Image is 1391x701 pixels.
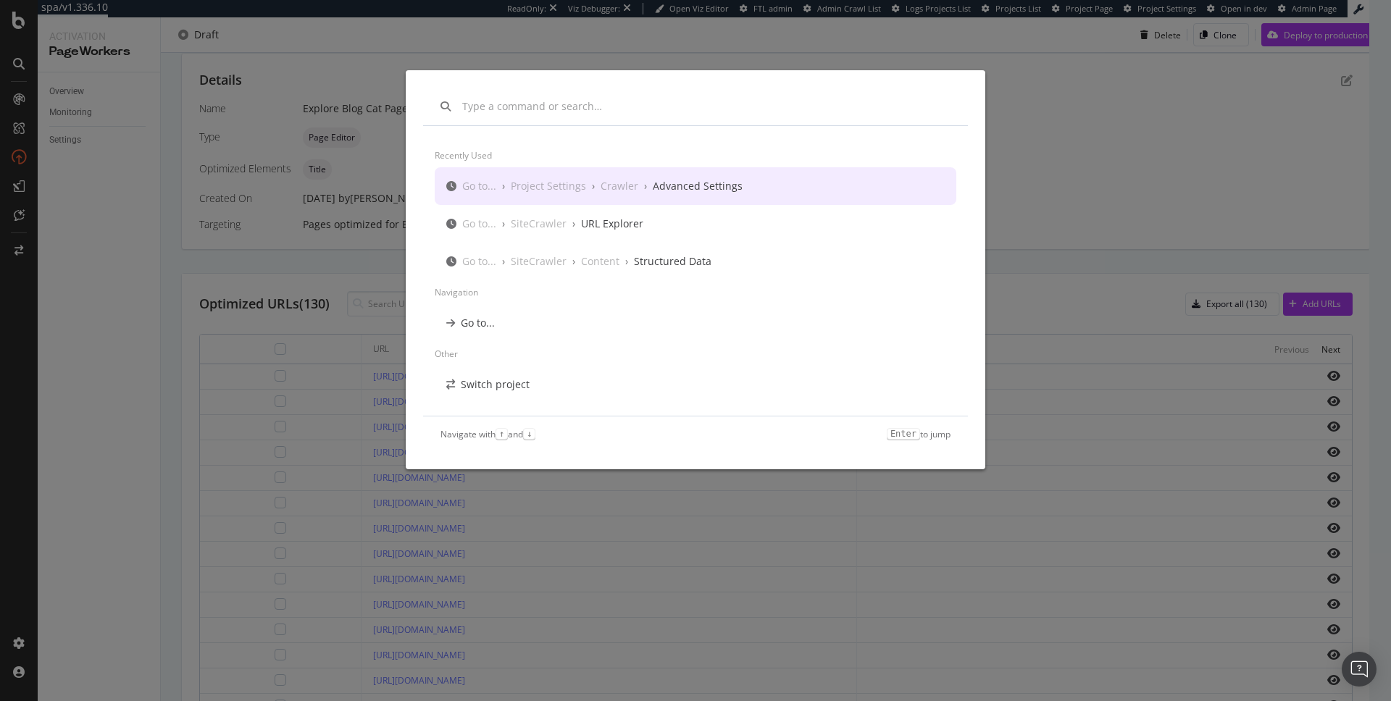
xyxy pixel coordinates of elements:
div: › [592,179,595,193]
div: Open Intercom Messenger [1342,652,1377,687]
div: Switch project [461,377,530,392]
div: › [502,217,505,231]
div: › [572,254,575,269]
div: Go to... [462,254,496,269]
div: › [625,254,628,269]
div: Go to... [462,217,496,231]
kbd: Enter [887,428,920,440]
div: SiteCrawler [511,254,567,269]
input: Type a command or search… [462,99,951,114]
div: Go to... [462,179,496,193]
div: › [572,217,575,231]
kbd: ↑ [496,428,508,440]
div: Other [435,342,956,366]
div: Go to... [461,316,495,330]
div: Structured Data [634,254,711,269]
div: Advanced Settings [653,179,743,193]
div: Content [581,254,619,269]
div: Navigate with and [440,428,535,440]
div: modal [406,70,985,469]
div: SiteCrawler [511,217,567,231]
div: Navigation [435,280,956,304]
div: URL Explorer [581,217,643,231]
div: › [644,179,647,193]
kbd: ↓ [523,428,535,440]
div: › [502,179,505,193]
div: Recently used [435,143,956,167]
div: Open bookmark [460,415,538,429]
div: to jump [887,428,951,440]
div: › [502,254,505,269]
div: Project Settings [511,179,586,193]
div: Crawler [601,179,638,193]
